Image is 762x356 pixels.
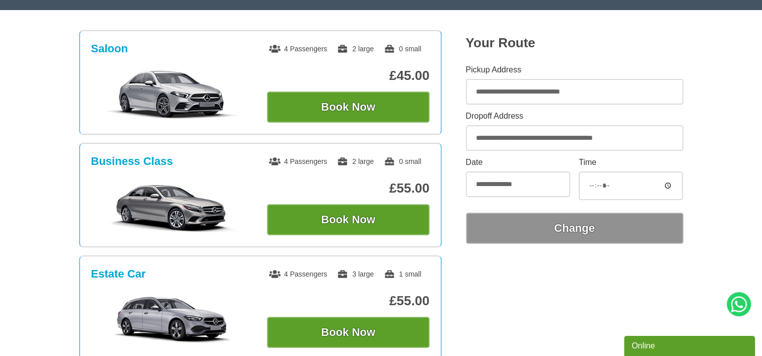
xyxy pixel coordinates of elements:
img: Estate Car [96,295,248,345]
label: Pickup Address [466,66,683,74]
span: 3 large [337,270,374,278]
h3: Business Class [91,155,173,168]
p: £55.00 [267,181,430,196]
span: 4 Passengers [269,45,327,53]
button: Book Now [267,317,430,348]
h3: Saloon [91,42,128,55]
label: Dropoff Address [466,112,683,120]
label: Date [466,158,570,166]
span: 2 large [337,45,374,53]
span: 1 small [384,270,421,278]
span: 0 small [384,157,421,165]
button: Book Now [267,92,430,123]
iframe: chat widget [624,334,757,356]
h3: Estate Car [91,268,146,281]
h2: Your Route [466,35,683,51]
button: Book Now [267,204,430,235]
span: 4 Passengers [269,270,327,278]
p: £55.00 [267,293,430,309]
span: 2 large [337,157,374,165]
button: Change [466,213,683,244]
p: £45.00 [267,68,430,83]
img: Business Class [96,182,248,232]
img: Saloon [96,69,248,120]
span: 4 Passengers [269,157,327,165]
span: 0 small [384,45,421,53]
label: Time [579,158,683,166]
